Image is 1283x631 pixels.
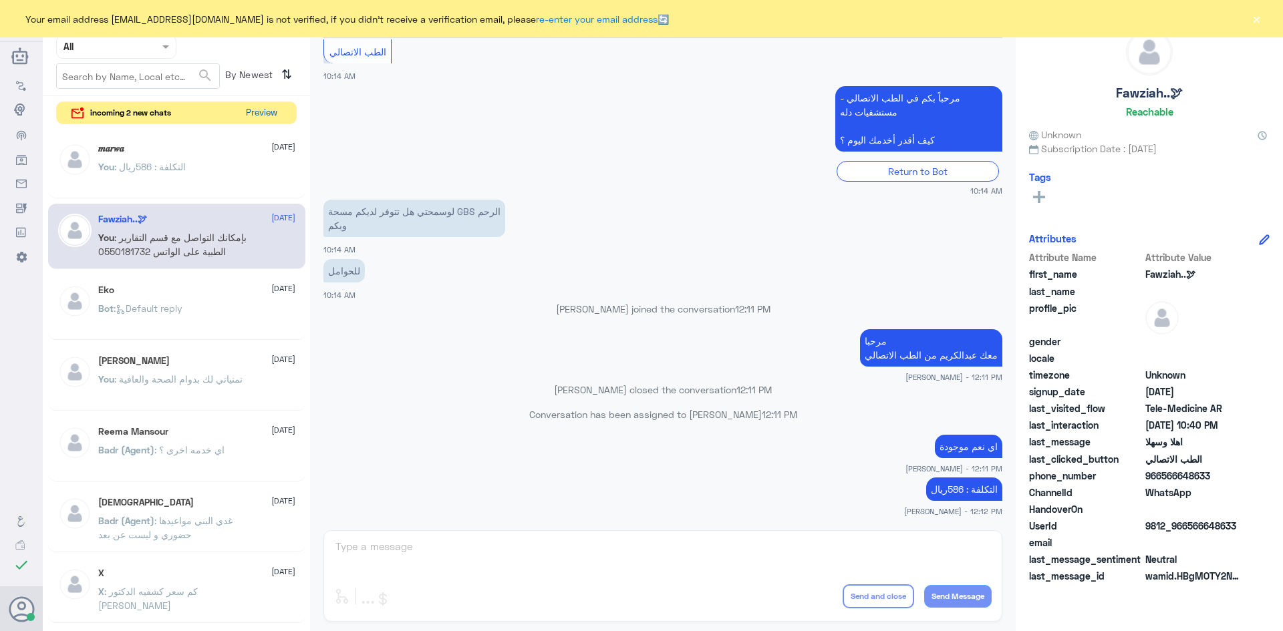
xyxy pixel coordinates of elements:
[98,232,247,257] span: : بإمكانك التواصل مع قسم التقارير الطبية على الواتس 0550181732
[1145,435,1242,449] span: اهلا وسهلا
[1145,452,1242,466] span: الطب الاتصالي
[1029,301,1143,332] span: profile_pic
[323,383,1002,397] p: [PERSON_NAME] closed the conversation
[323,259,365,282] p: 2/9/2025, 10:14 AM
[98,568,104,579] h5: X
[98,373,114,385] span: You
[860,329,1002,367] p: 2/9/2025, 12:11 PM
[58,426,92,459] img: defaultAdmin.png
[1029,142,1270,156] span: Subscription Date : [DATE]
[25,12,669,26] span: Your email address [EMAIL_ADDRESS][DOMAIN_NAME] is not verified, if you didn't receive a verifica...
[271,424,295,436] span: [DATE]
[1145,351,1242,365] span: null
[323,245,355,254] span: 10:14 AM
[197,67,213,83] span: search
[98,232,114,243] span: You
[1145,385,1242,399] span: 2025-08-28T18:19:42.656Z
[98,161,114,172] span: You
[1145,485,1242,499] span: 2
[98,284,114,296] h5: Eko
[98,444,154,455] span: Badr (Agent)
[1145,418,1242,432] span: 2025-08-28T19:40:43.812Z
[57,64,219,88] input: Search by Name, Local etc…
[58,497,92,530] img: defaultAdmin.png
[1029,502,1143,516] span: HandoverOn
[536,13,658,25] a: re-enter your email address
[1029,552,1143,566] span: last_message_sentiment
[1145,552,1242,566] span: 0
[329,46,386,57] span: الطب الاتصالي
[58,355,92,389] img: defaultAdmin.png
[736,384,772,395] span: 12:11 PM
[1127,29,1172,75] img: defaultAdmin.png
[271,212,295,224] span: [DATE]
[1029,418,1143,432] span: last_interaction
[843,584,914,608] button: Send and close
[220,63,276,90] span: By Newest
[58,568,92,601] img: defaultAdmin.png
[935,435,1002,458] p: 2/9/2025, 12:11 PM
[1116,85,1183,101] h5: Fawziah..🕊
[1029,128,1081,142] span: Unknown
[58,214,92,247] img: defaultAdmin.png
[970,185,1002,196] span: 10:14 AM
[1029,519,1143,533] span: UserId
[1029,171,1051,183] h6: Tags
[98,515,233,540] span: : غدي البني مواعيدها حضوري و ليست عن بعد
[323,290,355,299] span: 10:14 AM
[154,444,225,455] span: : اي خدمه اخرى ؟
[1029,351,1143,365] span: locale
[924,585,992,608] button: Send Message
[905,463,1002,474] span: [PERSON_NAME] - 12:11 PM
[1029,267,1143,281] span: first_name
[1145,536,1242,550] span: null
[1126,106,1173,118] h6: Reachable
[1145,469,1242,483] span: 966566648633
[1145,519,1242,533] span: 9812_966566648633
[1145,301,1179,335] img: defaultAdmin.png
[1029,401,1143,415] span: last_visited_flow
[323,302,1002,316] p: [PERSON_NAME] joined the conversation
[98,355,170,367] h5: Mohammed ALRASHED
[1250,12,1263,25] button: ×
[98,586,198,611] span: : كم سعر كشفيه الدكتور [PERSON_NAME]
[58,284,92,318] img: defaultAdmin.png
[1029,250,1143,264] span: Attribute Name
[9,596,34,622] button: Avatar
[98,586,104,597] span: X
[271,282,295,294] span: [DATE]
[281,63,292,85] i: ⇅
[114,373,243,385] span: : تمنياتي لك بدوام الصحة والعافية
[837,161,999,182] div: Return to Bot
[1029,485,1143,499] span: ChannelId
[98,302,114,314] span: Bot
[58,143,92,176] img: defaultAdmin.png
[114,302,182,314] span: : Default reply
[98,426,168,437] h5: Reema Mansour
[762,409,797,420] span: 12:11 PM
[735,303,770,314] span: 12:11 PM
[271,141,295,153] span: [DATE]
[98,515,154,526] span: Badr (Agent)
[1029,368,1143,382] span: timezone
[1145,401,1242,415] span: Tele-Medicine AR
[1029,284,1143,298] span: last_name
[1029,335,1143,349] span: gender
[98,497,194,508] h5: سبحان الله
[1029,435,1143,449] span: last_message
[1029,385,1143,399] span: signup_date
[13,557,29,573] i: check
[904,505,1002,517] span: [PERSON_NAME] - 12:12 PM
[271,566,295,578] span: [DATE]
[1145,569,1242,583] span: wamid.HBgMOTY2NTY2NjQ4NjMzFQIAEhgUM0EyRkQ1NTVBMUEzMTE0RkY5MjIA
[1145,250,1242,264] span: Attribute Value
[323,200,505,237] p: 2/9/2025, 10:14 AM
[1029,452,1143,466] span: last_clicked_button
[1029,232,1077,244] h6: Attributes
[1145,502,1242,516] span: null
[197,65,213,87] button: search
[835,86,1002,152] p: 2/9/2025, 10:14 AM
[1029,469,1143,483] span: phone_number
[98,143,124,154] h5: 𝒎𝒂𝒓𝒘𝒂
[240,102,283,124] button: Preview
